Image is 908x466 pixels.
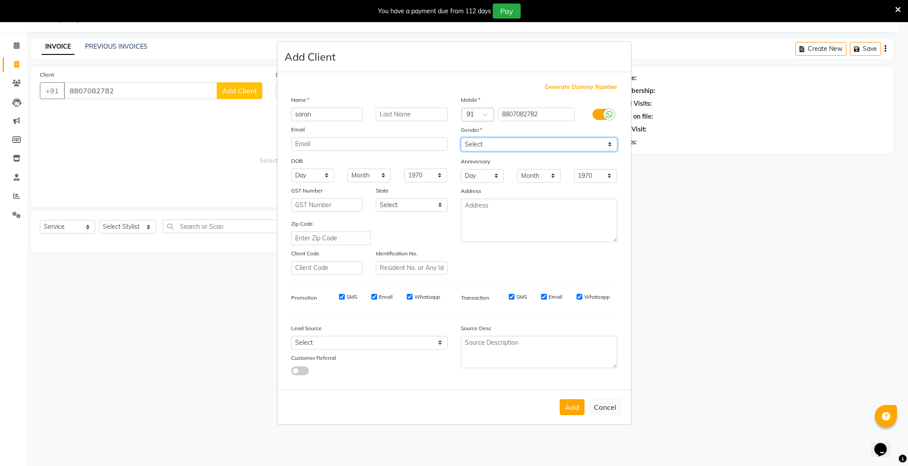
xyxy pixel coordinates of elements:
iframe: chat widget [871,431,899,457]
input: Client Code [291,261,363,275]
input: GST Number [291,198,363,212]
input: Enter Zip Code [291,231,371,245]
h4: Add Client [284,49,335,65]
label: Promotion [291,294,317,302]
label: Source Desc [461,324,491,332]
span: Generate Dummy Number [545,83,617,92]
label: GST Number [291,187,323,195]
label: Customer Referral [291,354,336,362]
label: Identification No. [376,250,417,258]
label: Email [549,293,562,301]
input: Email [291,137,448,151]
button: Cancel [588,399,622,416]
button: Add [560,399,585,415]
div: You have a payment due from 112 days [378,7,491,16]
label: DOB [291,157,303,165]
label: Client Code [291,250,320,258]
label: Address [461,187,481,195]
label: Zip Code [291,220,313,228]
label: Email [291,126,305,134]
input: First Name [291,108,363,121]
label: State [376,187,389,195]
label: SMS [516,293,527,301]
label: Name [291,96,309,104]
label: Transaction [461,294,489,302]
input: Mobile [498,108,575,121]
label: Lead Source [291,324,322,332]
label: Whatsapp [414,293,440,301]
input: Last Name [376,108,448,121]
button: Pay [493,4,521,19]
label: Anniversary [461,158,490,166]
label: Gender [461,126,482,134]
label: Email [379,293,393,301]
input: Resident No. or Any Id [376,261,448,275]
label: Mobile [461,96,480,104]
label: SMS [347,293,357,301]
label: Whatsapp [584,293,610,301]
